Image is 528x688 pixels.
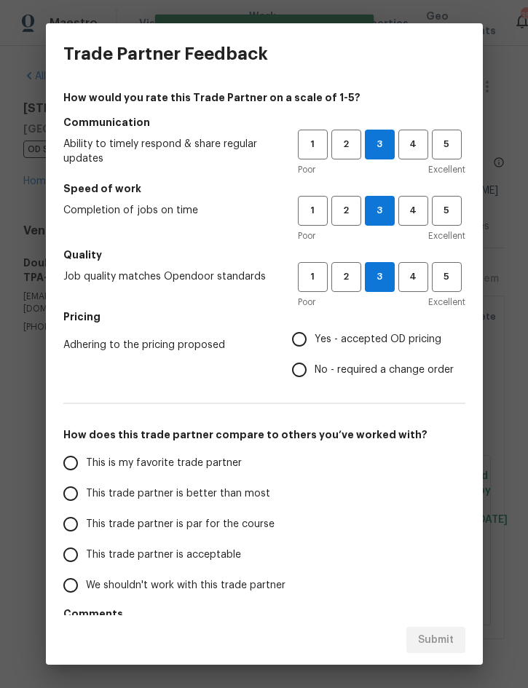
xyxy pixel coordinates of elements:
h5: How does this trade partner compare to others you’ve worked with? [63,427,465,442]
span: This trade partner is better than most [86,486,270,502]
button: 4 [398,262,428,292]
span: 4 [400,136,427,153]
span: Yes - accepted OD pricing [315,332,441,347]
span: 1 [299,269,326,285]
span: Completion of jobs on time [63,203,275,218]
button: 2 [331,196,361,226]
span: This is my favorite trade partner [86,456,242,471]
button: 5 [432,262,462,292]
span: Poor [298,229,315,243]
span: Ability to timely respond & share regular updates [63,137,275,166]
h4: How would you rate this Trade Partner on a scale of 1-5? [63,90,465,105]
span: Excellent [428,229,465,243]
button: 5 [432,130,462,159]
span: 3 [366,269,394,285]
h3: Trade Partner Feedback [63,44,268,64]
h5: Quality [63,248,465,262]
span: Poor [298,295,315,309]
button: 1 [298,262,328,292]
h5: Communication [63,115,465,130]
button: 3 [365,262,395,292]
span: 5 [433,269,460,285]
h5: Comments [63,606,465,621]
span: 3 [366,202,394,219]
span: 2 [333,269,360,285]
button: 1 [298,130,328,159]
button: 2 [331,130,361,159]
span: 4 [400,269,427,285]
h5: Pricing [63,309,465,324]
button: 4 [398,130,428,159]
h5: Speed of work [63,181,465,196]
span: Excellent [428,162,465,177]
button: 3 [365,196,395,226]
span: Poor [298,162,315,177]
span: We shouldn't work with this trade partner [86,578,285,593]
span: 4 [400,202,427,219]
span: This trade partner is par for the course [86,517,275,532]
span: 3 [366,136,394,153]
button: 3 [365,130,395,159]
div: How does this trade partner compare to others you’ve worked with? [63,448,465,601]
span: No - required a change order [315,363,454,378]
button: 4 [398,196,428,226]
span: Job quality matches Opendoor standards [63,269,275,284]
span: Excellent [428,295,465,309]
span: 5 [433,202,460,219]
span: 1 [299,202,326,219]
button: 2 [331,262,361,292]
span: 1 [299,136,326,153]
span: 5 [433,136,460,153]
span: 2 [333,202,360,219]
div: Pricing [292,324,465,385]
span: This trade partner is acceptable [86,547,241,563]
button: 1 [298,196,328,226]
button: 5 [432,196,462,226]
span: Adhering to the pricing proposed [63,338,269,352]
span: 2 [333,136,360,153]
